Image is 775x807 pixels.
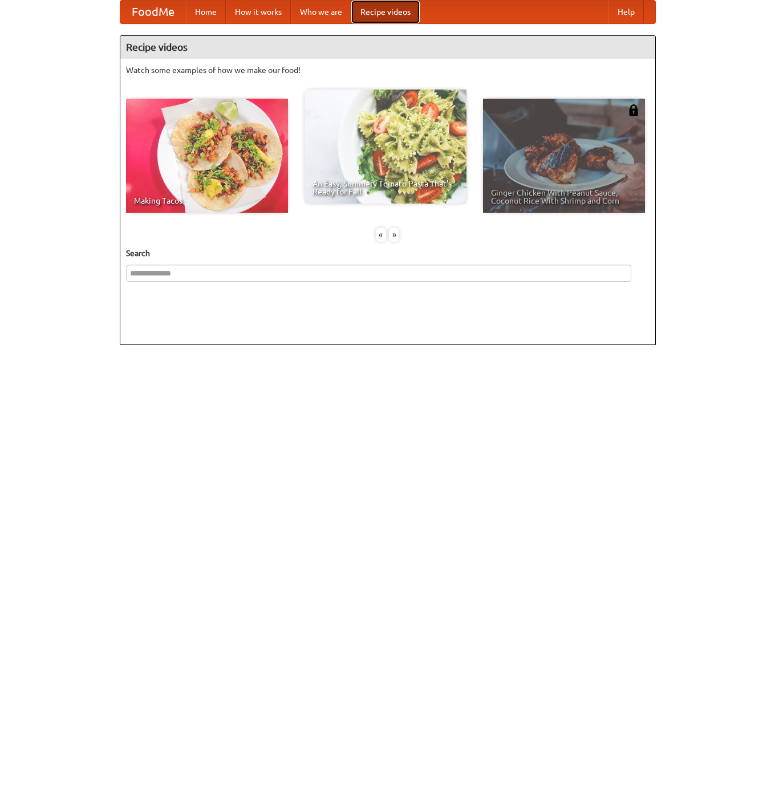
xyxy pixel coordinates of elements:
a: Who we are [291,1,351,23]
a: Making Tacos [126,99,288,213]
img: 483408.png [628,104,639,116]
a: Recipe videos [351,1,420,23]
div: « [376,228,386,242]
h4: Recipe videos [120,36,655,59]
a: How it works [226,1,291,23]
h5: Search [126,248,650,259]
a: An Easy, Summery Tomato Pasta That's Ready for Fall [305,90,466,204]
a: Home [186,1,226,23]
span: An Easy, Summery Tomato Pasta That's Ready for Fall [313,180,458,196]
a: FoodMe [120,1,186,23]
a: Help [608,1,644,23]
div: » [389,228,399,242]
p: Watch some examples of how we make our food! [126,64,650,76]
span: Making Tacos [134,197,280,205]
